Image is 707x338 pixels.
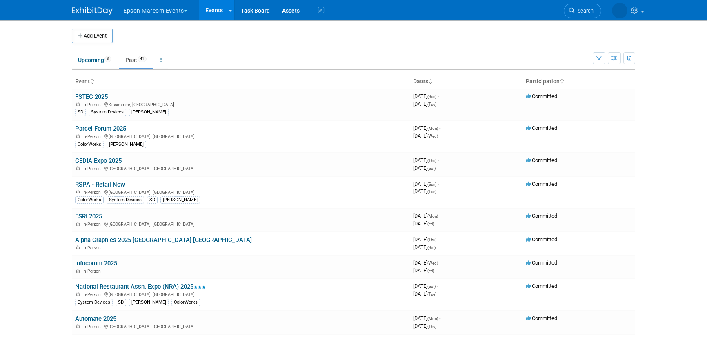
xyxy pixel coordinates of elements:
[428,78,432,84] a: Sort by Start Date
[413,157,439,163] span: [DATE]
[171,299,200,306] div: ColorWorks
[72,29,113,43] button: Add Event
[82,222,103,227] span: In-Person
[82,134,103,139] span: In-Person
[413,188,436,194] span: [DATE]
[413,323,436,329] span: [DATE]
[427,222,434,226] span: (Fri)
[75,133,407,139] div: [GEOGRAPHIC_DATA], [GEOGRAPHIC_DATA]
[410,75,522,89] th: Dates
[75,93,108,100] a: FSTEC 2025
[564,4,601,18] a: Search
[75,165,407,171] div: [GEOGRAPHIC_DATA], [GEOGRAPHIC_DATA]
[413,236,439,242] span: [DATE]
[413,101,436,107] span: [DATE]
[427,284,436,289] span: (Sat)
[76,190,80,194] img: In-Person Event
[129,109,169,116] div: [PERSON_NAME]
[107,141,146,148] div: [PERSON_NAME]
[75,291,407,297] div: [GEOGRAPHIC_DATA], [GEOGRAPHIC_DATA]
[526,157,557,163] span: Committed
[75,141,104,148] div: ColorWorks
[76,166,80,170] img: In-Person Event
[76,134,80,138] img: In-Person Event
[82,102,103,107] span: In-Person
[438,157,439,163] span: -
[89,109,126,116] div: System Devices
[427,166,436,171] span: (Sat)
[526,213,557,219] span: Committed
[439,315,440,321] span: -
[75,189,407,195] div: [GEOGRAPHIC_DATA], [GEOGRAPHIC_DATA]
[75,220,407,227] div: [GEOGRAPHIC_DATA], [GEOGRAPHIC_DATA]
[82,166,103,171] span: In-Person
[82,269,103,274] span: In-Person
[575,8,594,14] span: Search
[413,93,439,99] span: [DATE]
[129,299,169,306] div: [PERSON_NAME]
[427,324,436,329] span: (Thu)
[76,245,80,249] img: In-Person Event
[75,109,86,116] div: SD
[116,299,126,306] div: SD
[147,196,158,204] div: SD
[72,75,410,89] th: Event
[427,214,438,218] span: (Mon)
[427,158,436,163] span: (Thu)
[82,245,103,251] span: In-Person
[427,94,436,99] span: (Sun)
[427,316,438,321] span: (Mon)
[413,220,434,227] span: [DATE]
[438,181,439,187] span: -
[526,93,557,99] span: Committed
[75,157,122,165] a: CEDIA Expo 2025
[413,244,436,250] span: [DATE]
[526,181,557,187] span: Committed
[438,236,439,242] span: -
[612,3,627,18] img: Lucy Roberts
[413,133,438,139] span: [DATE]
[75,125,126,132] a: Parcel Forum 2025
[413,125,440,131] span: [DATE]
[82,292,103,297] span: In-Person
[413,267,434,274] span: [DATE]
[82,324,103,329] span: In-Person
[75,236,252,244] a: Alpha Graphics 2025 [GEOGRAPHIC_DATA] [GEOGRAPHIC_DATA]
[75,213,102,220] a: ESRI 2025
[75,315,116,322] a: Automate 2025
[90,78,94,84] a: Sort by Event Name
[427,261,438,265] span: (Wed)
[427,238,436,242] span: (Thu)
[427,134,438,138] span: (Wed)
[75,283,206,290] a: National Restaurant Assn. Expo (NRA) 2025
[413,260,440,266] span: [DATE]
[413,181,439,187] span: [DATE]
[526,283,557,289] span: Committed
[413,291,436,297] span: [DATE]
[427,126,438,131] span: (Mon)
[427,245,436,250] span: (Sat)
[413,165,436,171] span: [DATE]
[427,292,436,296] span: (Tue)
[413,315,440,321] span: [DATE]
[427,189,436,194] span: (Tue)
[413,283,438,289] span: [DATE]
[526,315,557,321] span: Committed
[72,52,118,68] a: Upcoming6
[160,196,200,204] div: [PERSON_NAME]
[76,292,80,296] img: In-Person Event
[75,299,113,306] div: System Devices
[76,222,80,226] img: In-Person Event
[427,182,436,187] span: (Sun)
[427,269,434,273] span: (Fri)
[75,101,407,107] div: Kissimmee, [GEOGRAPHIC_DATA]
[438,93,439,99] span: -
[75,323,407,329] div: [GEOGRAPHIC_DATA], [GEOGRAPHIC_DATA]
[439,260,440,266] span: -
[138,56,147,62] span: 41
[76,102,80,106] img: In-Person Event
[75,260,117,267] a: Infocomm 2025
[526,260,557,266] span: Committed
[413,213,440,219] span: [DATE]
[104,56,111,62] span: 6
